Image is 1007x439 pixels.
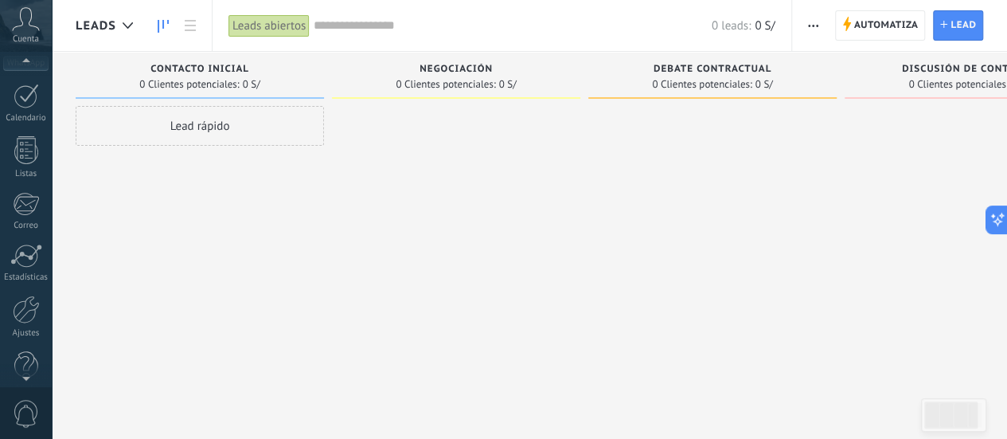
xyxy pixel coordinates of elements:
span: 0 Clientes potenciales: [139,80,239,89]
span: 0 leads: [712,18,751,33]
span: 0 S/ [755,18,775,33]
a: Automatiza [835,10,926,41]
a: Lead [933,10,983,41]
div: Estadísticas [3,272,49,283]
div: Debate contractual [596,64,829,77]
div: Negociación [340,64,572,77]
a: Lista [177,10,204,41]
span: 0 S/ [499,80,517,89]
button: Más [802,10,825,41]
span: 0 Clientes potenciales: [652,80,751,89]
span: Debate contractual [654,64,771,75]
a: Leads [150,10,177,41]
span: Lead [950,11,976,40]
div: Correo [3,221,49,231]
div: Contacto inicial [84,64,316,77]
span: Leads [76,18,116,33]
div: Leads abiertos [228,14,310,37]
div: Lead rápido [76,106,324,146]
span: Automatiza [854,11,919,40]
span: 0 S/ [755,80,773,89]
span: Negociación [420,64,493,75]
span: 0 S/ [243,80,260,89]
div: Listas [3,169,49,179]
span: Cuenta [13,34,39,45]
div: Ajustes [3,328,49,339]
span: Contacto inicial [150,64,249,75]
div: Calendario [3,113,49,123]
span: 0 Clientes potenciales: [396,80,495,89]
